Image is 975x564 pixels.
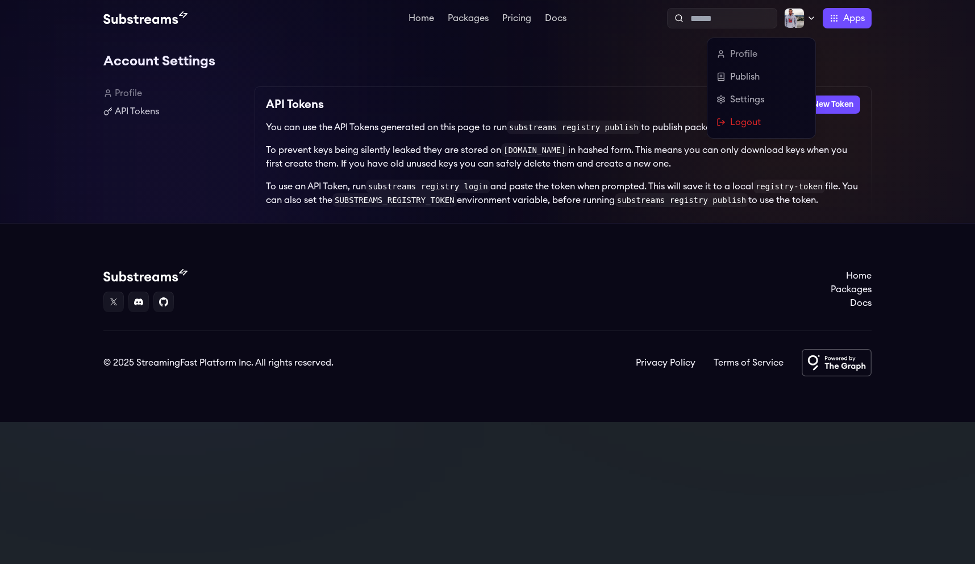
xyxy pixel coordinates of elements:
[831,269,872,283] a: Home
[500,14,534,25] a: Pricing
[636,356,695,370] a: Privacy Policy
[103,269,188,283] img: Substream's logo
[266,180,860,207] p: To use an API Token, run and paste the token when prompted. This will save it to a local file. Yo...
[406,14,436,25] a: Home
[103,11,188,25] img: Substream's logo
[716,70,806,84] a: Publish
[802,349,872,376] img: Powered by The Graph
[103,105,245,118] a: API Tokens
[716,115,806,129] a: Logout
[543,14,569,25] a: Docs
[507,121,641,134] code: substreams registry publish
[615,193,749,207] code: substreams registry publish
[366,180,490,193] code: substreams registry login
[332,193,457,207] code: SUBSTREAMS_REGISTRY_TOKEN
[831,296,872,310] a: Docs
[806,96,860,114] button: New Token
[266,96,324,114] h2: API Tokens
[266,121,860,134] p: You can use the API Tokens generated on this page to run to publish packages on
[501,143,568,157] code: [DOMAIN_NAME]
[103,356,334,370] div: © 2025 StreamingFast Platform Inc. All rights reserved.
[716,47,806,61] a: Profile
[714,356,784,370] a: Terms of Service
[843,11,865,25] span: Apps
[103,86,245,100] a: Profile
[753,180,825,193] code: registry-token
[716,93,806,106] a: Settings
[266,143,860,171] p: To prevent keys being silently leaked they are stored on in hashed form. This means you can only ...
[831,283,872,296] a: Packages
[784,8,805,28] img: Profile
[103,50,872,73] h1: Account Settings
[445,14,491,25] a: Packages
